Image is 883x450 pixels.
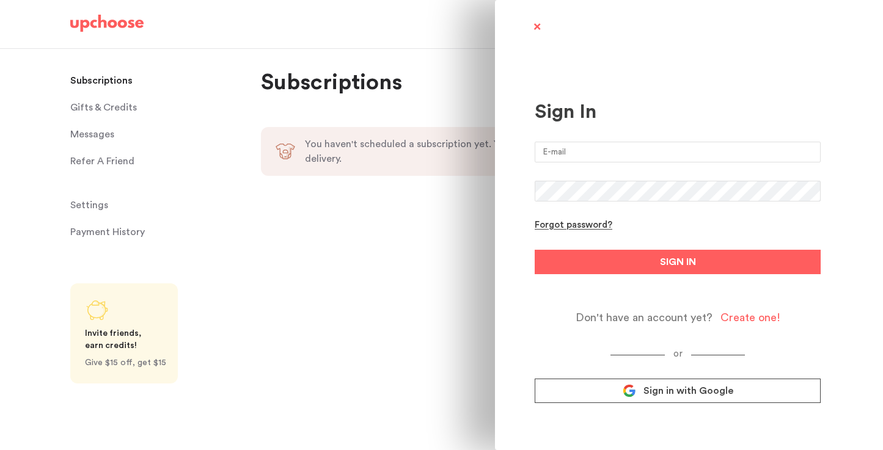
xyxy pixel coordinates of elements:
[643,385,733,397] span: Sign in with Google
[535,379,821,403] a: Sign in with Google
[720,311,780,325] div: Create one!
[535,100,821,123] div: Sign In
[535,220,612,231] div: Forgot password?
[665,349,691,358] span: or
[535,250,821,274] button: SIGN IN
[660,255,696,269] span: SIGN IN
[576,311,713,325] span: Don't have an account yet?
[535,142,821,162] input: E-mail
